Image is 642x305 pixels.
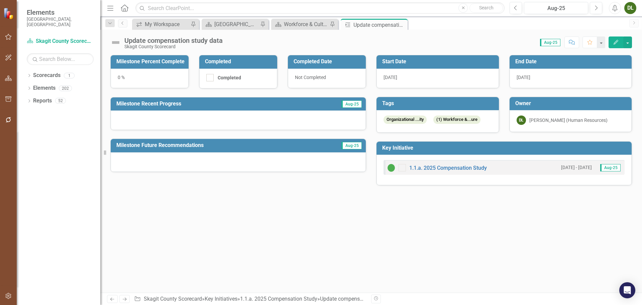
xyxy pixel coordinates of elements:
[116,101,302,107] h3: Milestone Recent Progress
[529,117,608,124] div: [PERSON_NAME] (Human Resources)
[433,116,480,124] span: (1) Workforce &...ure
[27,37,94,45] a: Skagit County Scorecard
[384,75,397,80] span: [DATE]
[214,20,258,28] div: [GEOGRAPHIC_DATA] Page
[515,100,629,106] h3: Owner
[524,2,588,14] button: Aug-25
[116,142,315,148] h3: Milestone Future Recommendations
[320,296,398,302] div: Update compensation study data
[288,69,366,88] div: Not Completed
[384,116,427,124] span: Organizational ...ity
[111,69,189,88] div: 0 %
[624,2,636,14] button: DL
[517,75,530,80] span: [DATE]
[600,164,621,171] span: Aug-25
[273,20,328,28] a: Workforce & Culture (KFA 1) Measure Dashboard
[124,37,223,44] div: Update compensation study data
[55,98,66,104] div: 52
[116,59,185,65] h3: Milestone Percent Complete
[205,296,237,302] a: Key Initiatives
[134,20,189,28] a: My Workspace
[353,21,406,29] div: Update compensation study data
[240,296,317,302] a: 1.1.a. 2025 Compensation Study
[27,8,94,16] span: Elements
[144,296,202,302] a: Skagit County Scorecard
[110,37,121,48] img: Not Defined
[27,16,94,27] small: [GEOGRAPHIC_DATA], [GEOGRAPHIC_DATA]
[205,59,274,65] h3: Completed
[341,142,362,149] span: Aug-25
[561,164,592,171] small: [DATE] - [DATE]
[619,282,635,298] div: Open Intercom Messenger
[284,20,328,28] div: Workforce & Culture (KFA 1) Measure Dashboard
[540,39,560,46] span: Aug-25
[479,5,494,10] span: Search
[469,3,503,13] button: Search
[145,20,189,28] div: My Workspace
[341,100,362,108] span: Aug-25
[59,85,72,91] div: 202
[33,84,56,92] a: Elements
[33,97,52,105] a: Reports
[515,59,629,65] h3: End Date
[294,59,362,65] h3: Completed Date
[135,2,505,14] input: Search ClearPoint...
[387,164,395,172] img: On Target
[526,4,586,12] div: Aug-25
[64,73,75,78] div: 1
[124,44,223,49] div: Skagit County Scorecard
[409,165,487,171] a: 1.1.a. 2025 Compensation Study
[382,59,496,65] h3: Start Date
[134,295,366,303] div: » » »
[3,8,15,19] img: ClearPoint Strategy
[382,145,628,151] h3: Key Initiative
[27,53,94,65] input: Search Below...
[517,116,526,125] div: DL
[382,100,496,106] h3: Tags
[203,20,258,28] a: [GEOGRAPHIC_DATA] Page
[33,72,61,79] a: Scorecards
